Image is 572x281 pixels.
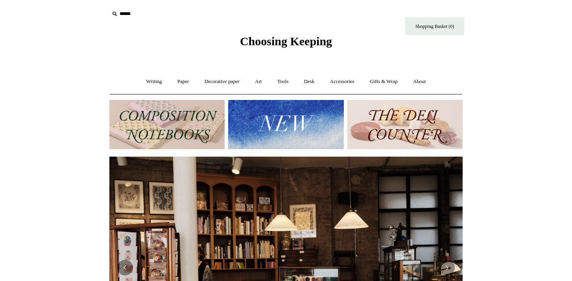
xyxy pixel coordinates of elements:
[363,71,405,92] a: Gifts & Wrap
[323,71,362,92] a: Accessories
[197,71,247,92] a: Decorative paper
[240,41,332,46] a: Choosing Keeping
[297,71,322,92] a: Desk
[117,260,133,275] button: Previous
[139,71,169,92] a: Writing
[170,71,196,92] a: Paper
[270,71,296,92] a: Tools
[347,100,463,149] img: The Deli Counter
[405,17,464,35] a: Shopping Basket (0)
[240,35,332,48] span: Choosing Keeping
[248,71,269,92] a: Art
[406,71,433,92] a: About
[439,260,455,275] button: Next
[109,100,225,149] img: 202302 Composition ledgers.jpg__PID:69722ee6-fa44-49dd-a067-31375e5d54ec
[228,100,343,149] img: New.jpg__PID:f73bdf93-380a-4a35-bcfe-7823039498e1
